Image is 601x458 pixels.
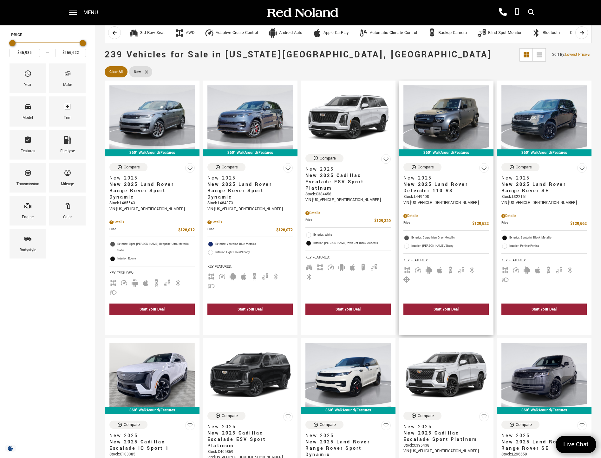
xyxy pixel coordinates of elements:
span: New 2025 [207,424,288,430]
button: Compare Vehicle [305,154,343,162]
span: Exterior: Carpathian Gray Metallic [411,235,489,241]
div: YearYear [10,63,46,93]
button: Blind Spot MonitorBlind Spot Monitor [474,26,525,40]
div: undefined - New 2025 Land Rover Defender 110 V8 With Navigation & 4WD [403,317,489,329]
span: Exterior: Varesine Blue Metallic [215,241,293,247]
span: $129,320 [374,218,391,224]
a: New 2025New 2025 Land Rover Defender 110 V8 [403,175,489,194]
img: 2025 Cadillac Escalade IQ Sport 1 [109,343,195,407]
span: $129,662 [570,220,587,227]
button: Compare Vehicle [501,421,539,429]
span: Blind Spot Monitor [370,264,378,269]
span: Key Features : [403,257,489,264]
span: Live Chat [560,440,592,449]
span: New 2025 Land Rover Range Rover SE [501,181,582,194]
button: Save Vehicle [381,421,391,433]
div: TransmissionTransmission [10,163,46,193]
div: 360° WalkAround/Features [301,407,395,414]
span: Adaptive Cruise Control [414,267,422,272]
div: Apple CarPlay [323,30,349,36]
span: Price [109,227,178,233]
span: Backup Camera [447,267,454,272]
button: Backup CameraBackup Camera [424,26,470,40]
button: scroll left [108,26,121,39]
div: Blind Spot Monitor [477,28,487,38]
span: AWD [207,273,215,278]
div: VIN: [US_VEHICLE_IDENTIFICATION_NUMBER] [501,200,587,206]
span: $128,012 [178,227,195,233]
div: Stock : L449408 [403,194,489,200]
button: Compare Vehicle [109,163,147,171]
span: Lowest Price [565,52,587,57]
div: Compare [124,164,140,170]
button: Save Vehicle [479,163,489,175]
button: Save Vehicle [185,163,195,175]
a: New 2025New 2025 Land Rover Range Rover SE [501,433,587,452]
button: AWDAWD [171,26,198,40]
img: 2025 Land Rover Range Rover SE [501,343,587,407]
span: Blind Spot Monitor [261,273,269,278]
span: New 2025 Cadillac Escalade ESV Sport Platinum [207,430,288,449]
button: Compare Vehicle [207,412,245,420]
a: Price $129,320 [305,218,391,224]
span: New 2025 [501,433,582,439]
span: Backup Camera [545,267,552,272]
div: Compare [222,164,238,170]
span: Blind Spot Monitor [555,267,563,272]
span: Apple Car-Play [240,273,247,278]
span: AWD [109,280,117,285]
div: Start Your Deal [238,307,263,312]
span: Apple Car-Play [349,264,356,269]
span: Apple Car-Play [534,267,541,272]
div: Stock : L322151 [501,194,587,200]
span: Fueltype [64,134,71,148]
span: Android Auto [229,273,237,278]
div: Adaptive Cruise Control [216,30,258,36]
div: Compare [320,422,336,428]
span: New 2025 [207,175,288,181]
span: Android Auto [338,264,345,269]
span: New [134,68,141,76]
div: Start Your Deal [403,304,489,315]
div: Stock : L296659 [501,452,587,457]
span: Color [64,200,71,214]
div: Compare [124,422,140,428]
div: VIN: [US_VEHICLE_IDENTIFICATION_NUMBER] [403,448,489,454]
section: Click to Open Cookie Consent Modal [3,445,18,452]
div: Fueltype [60,148,75,155]
h5: Price [11,32,84,38]
span: Adaptive Cruise Control [327,264,335,269]
button: Apple CarPlayApple CarPlay [309,26,352,40]
span: Clear All [109,68,123,76]
span: Engine [24,200,32,214]
span: New 2025 Cadillac Escalade ESV Sport Platinum [305,173,386,192]
span: Bluetooth [272,273,280,278]
button: Adaptive Cruise ControlAdaptive Cruise Control [201,26,261,40]
div: ModelModel [10,96,46,126]
a: New 2025New 2025 Cadillac Escalade ESV Sport Platinum [207,424,293,449]
div: VIN: [US_VEHICLE_IDENTIFICATION_NUMBER] [109,206,195,212]
div: Bodystyle [20,247,36,254]
span: Mileage [64,167,71,181]
img: 2025 Land Rover Range Rover Sport Dynamic [109,85,195,149]
a: Live Chat [556,436,596,453]
span: Price [501,220,570,227]
div: 360° WalkAround/Features [399,149,493,156]
button: Compare Vehicle [109,421,147,429]
div: Blind Spot Monitor [488,30,521,36]
div: Model [23,115,33,121]
span: Bodystyle [24,233,32,247]
span: Adaptive Cruise Control [218,273,226,278]
span: Key Features : [207,263,293,270]
div: Bluetooth [532,28,541,38]
div: FueltypeFueltype [49,130,86,160]
div: Stock : C405859 [207,449,293,455]
div: AWD [175,28,184,38]
img: 2025 Cadillac Escalade Sport Platinum [403,343,489,407]
span: Android Auto [523,267,531,272]
span: Adaptive Cruise Control [120,280,128,285]
a: New 2025New 2025 Cadillac Escalade IQ Sport 1 [109,433,195,452]
div: VIN: [US_VEHICLE_IDENTIFICATION_NUMBER] [305,197,391,203]
span: Backup Camera [251,273,258,278]
div: Features [21,148,35,155]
